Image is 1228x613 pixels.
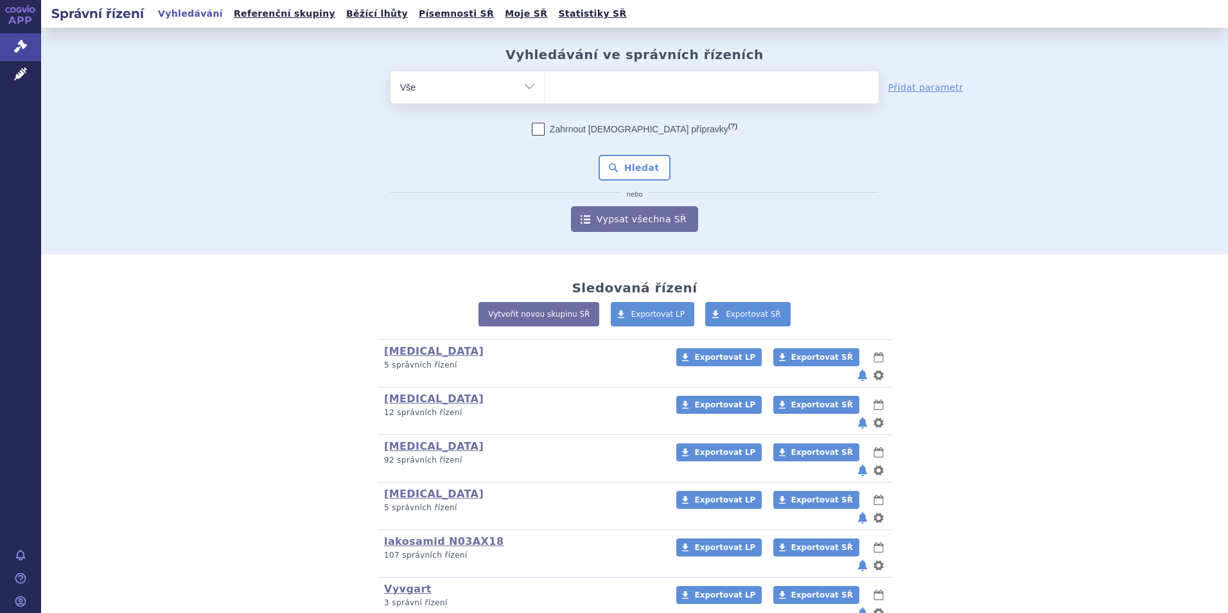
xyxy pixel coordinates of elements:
[694,400,755,409] span: Exportovat LP
[384,455,660,466] p: 92 správních řízení
[872,540,885,555] button: lhůty
[872,510,885,526] button: nastavení
[773,443,859,461] a: Exportovat SŘ
[791,353,853,362] span: Exportovat SŘ
[791,591,853,600] span: Exportovat SŘ
[726,310,781,319] span: Exportovat SŘ
[773,538,859,556] a: Exportovat SŘ
[384,393,484,405] a: [MEDICAL_DATA]
[872,587,885,603] button: lhůty
[705,302,791,326] a: Exportovat SŘ
[872,397,885,413] button: lhůty
[694,495,755,504] span: Exportovat LP
[384,583,432,595] a: Vyvgart
[415,5,498,22] a: Písemnosti SŘ
[384,550,660,561] p: 107 správních řízení
[872,445,885,460] button: lhůty
[872,463,885,478] button: nastavení
[676,538,762,556] a: Exportovat LP
[611,302,695,326] a: Exportovat LP
[872,368,885,383] button: nastavení
[773,396,859,414] a: Exportovat SŘ
[501,5,551,22] a: Moje SŘ
[694,353,755,362] span: Exportovat LP
[342,5,412,22] a: Běžící lhůty
[773,491,859,509] a: Exportovat SŘ
[384,407,660,418] p: 12 správních řízení
[532,123,737,136] label: Zahrnout [DEMOGRAPHIC_DATA] přípravky
[676,348,762,366] a: Exportovat LP
[773,586,859,604] a: Exportovat SŘ
[572,280,697,296] h2: Sledovaná řízení
[856,415,869,431] button: notifikace
[620,191,649,199] i: nebo
[856,510,869,526] button: notifikace
[728,122,737,130] abbr: (?)
[478,302,599,326] a: Vytvořit novou skupinu SŘ
[791,448,853,457] span: Exportovat SŘ
[694,543,755,552] span: Exportovat LP
[856,368,869,383] button: notifikace
[872,415,885,431] button: nastavení
[384,535,504,547] a: lakosamid N03AX18
[599,155,671,181] button: Hledat
[694,448,755,457] span: Exportovat LP
[505,47,764,62] h2: Vyhledávání ve správních řízeních
[384,360,660,371] p: 5 správních řízení
[554,5,630,22] a: Statistiky SŘ
[872,492,885,508] button: lhůty
[571,206,698,232] a: Vypsat všechna SŘ
[856,558,869,573] button: notifikace
[676,491,762,509] a: Exportovat LP
[676,586,762,604] a: Exportovat LP
[230,5,339,22] a: Referenční skupiny
[384,345,484,357] a: [MEDICAL_DATA]
[791,495,853,504] span: Exportovat SŘ
[384,502,660,513] p: 5 správních řízení
[888,81,963,94] a: Přidat parametr
[694,591,755,600] span: Exportovat LP
[676,396,762,414] a: Exportovat LP
[773,348,859,366] a: Exportovat SŘ
[872,558,885,573] button: nastavení
[631,310,685,319] span: Exportovat LP
[41,4,154,22] h2: Správní řízení
[154,5,227,22] a: Vyhledávání
[676,443,762,461] a: Exportovat LP
[791,543,853,552] span: Exportovat SŘ
[384,440,484,452] a: [MEDICAL_DATA]
[384,488,484,500] a: [MEDICAL_DATA]
[856,463,869,478] button: notifikace
[872,350,885,365] button: lhůty
[791,400,853,409] span: Exportovat SŘ
[384,598,660,609] p: 3 správní řízení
